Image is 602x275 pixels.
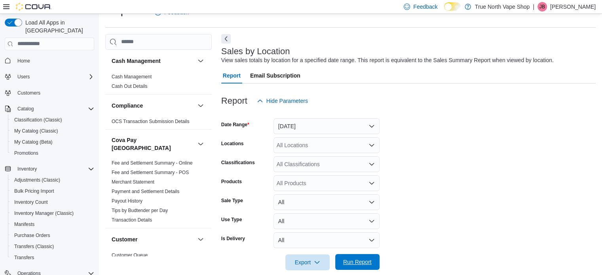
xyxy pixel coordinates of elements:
img: Cova [16,3,51,11]
button: Open list of options [368,161,375,167]
button: Manifests [8,219,97,230]
label: Locations [221,140,244,147]
span: My Catalog (Classic) [11,126,94,136]
p: True North Vape Shop [475,2,530,11]
span: Users [17,74,30,80]
p: [PERSON_NAME] [550,2,596,11]
a: Fee and Settlement Summary - Online [112,160,193,166]
span: Users [14,72,94,82]
h3: Customer [112,235,137,243]
h3: Report [221,96,247,106]
button: Promotions [8,148,97,159]
span: Inventory [14,164,94,174]
span: Inventory [17,166,37,172]
span: Adjustments (Classic) [14,177,60,183]
span: Home [17,58,30,64]
a: Adjustments (Classic) [11,175,63,185]
a: Bulk Pricing Import [11,186,57,196]
button: Inventory [14,164,40,174]
button: Hide Parameters [254,93,311,109]
button: All [273,232,380,248]
button: Export [285,254,330,270]
label: Use Type [221,216,242,223]
a: Customer Queue [112,252,148,258]
button: Catalog [14,104,37,114]
span: Transfers [11,253,94,262]
span: Transfers (Classic) [11,242,94,251]
a: Inventory Count [11,197,51,207]
div: Jeff Butcher [537,2,547,11]
a: Transfers (Classic) [11,242,57,251]
button: Compliance [196,101,205,110]
button: My Catalog (Beta) [8,137,97,148]
p: | [533,2,534,11]
span: Transfers [14,254,34,261]
span: Cash Out Details [112,83,148,89]
input: Dark Mode [444,2,461,11]
span: Customers [17,90,40,96]
button: Open list of options [368,180,375,186]
a: Tips by Budtender per Day [112,208,168,213]
span: My Catalog (Beta) [14,139,53,145]
span: Promotions [11,148,94,158]
span: Purchase Orders [14,232,50,239]
button: Compliance [112,102,194,110]
span: Home [14,56,94,66]
span: Classification (Classic) [14,117,62,123]
label: Sale Type [221,197,243,204]
a: Inventory Manager (Classic) [11,209,77,218]
button: All [273,194,380,210]
button: My Catalog (Classic) [8,125,97,137]
div: Cova Pay [GEOGRAPHIC_DATA] [105,158,212,228]
span: Purchase Orders [11,231,94,240]
a: OCS Transaction Submission Details [112,119,190,124]
span: Payment and Settlement Details [112,188,179,195]
span: Promotions [14,150,38,156]
label: Date Range [221,121,249,128]
a: Merchant Statement [112,179,154,185]
span: OCS Transaction Submission Details [112,118,190,125]
a: Purchase Orders [11,231,53,240]
span: My Catalog (Classic) [14,128,58,134]
a: Cash Management [112,74,152,80]
button: Cash Management [196,56,205,66]
span: Load All Apps in [GEOGRAPHIC_DATA] [22,19,94,34]
a: Classification (Classic) [11,115,65,125]
a: Home [14,56,33,66]
span: Inventory Manager (Classic) [14,210,74,216]
button: Customers [2,87,97,99]
button: Cash Management [112,57,194,65]
span: Adjustments (Classic) [11,175,94,185]
div: Customer [105,250,212,263]
a: Manifests [11,220,38,229]
span: Customers [14,88,94,98]
button: Users [2,71,97,82]
a: Promotions [11,148,42,158]
div: View sales totals by location for a specified date range. This report is equivalent to the Sales ... [221,56,554,64]
button: Users [14,72,33,82]
span: Inventory Count [11,197,94,207]
span: Email Subscription [250,68,300,83]
span: Feedback [413,3,437,11]
span: Inventory Count [14,199,48,205]
button: Inventory [2,163,97,174]
div: Compliance [105,117,212,129]
button: Cova Pay [GEOGRAPHIC_DATA] [112,136,194,152]
h3: Sales by Location [221,47,290,56]
span: Payout History [112,198,142,204]
span: My Catalog (Beta) [11,137,94,147]
button: Transfers (Classic) [8,241,97,252]
button: Next [221,34,231,44]
a: Transaction Details [112,217,152,223]
button: All [273,213,380,229]
button: Inventory Manager (Classic) [8,208,97,219]
span: Export [290,254,325,270]
h3: Cash Management [112,57,161,65]
label: Is Delivery [221,235,245,242]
